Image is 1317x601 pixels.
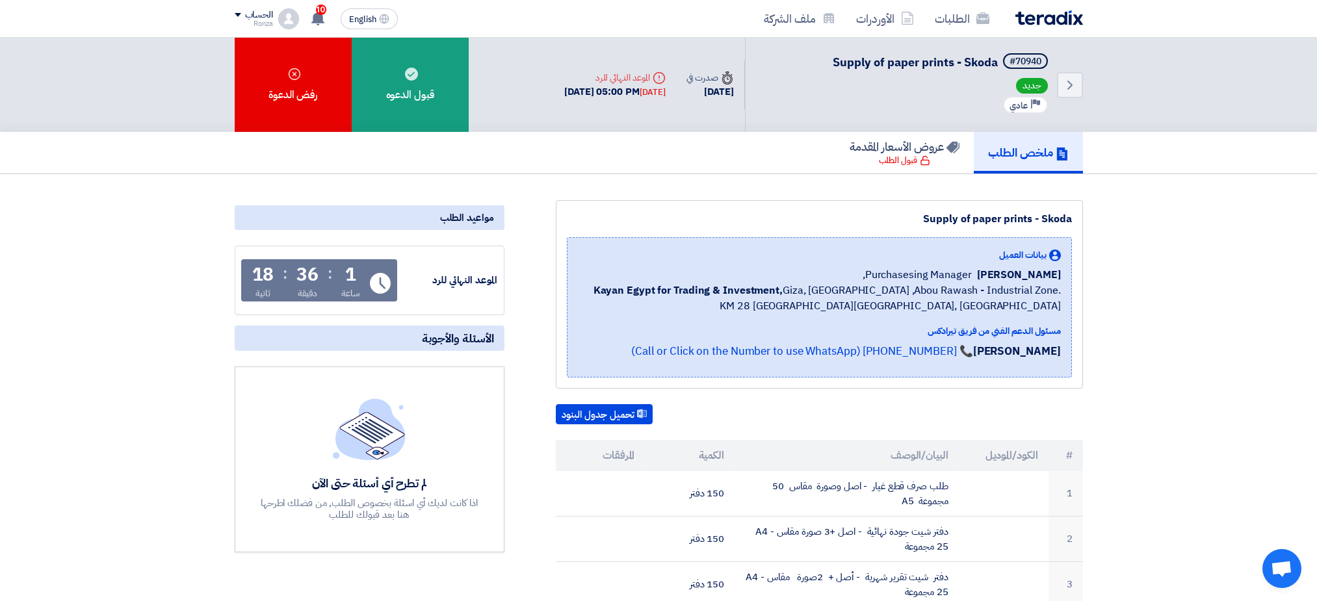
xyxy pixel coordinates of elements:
[556,440,645,471] th: المرفقات
[1049,440,1083,471] th: #
[735,440,959,471] th: البيان/الوصف
[298,287,318,300] div: دقيقة
[973,343,1061,359] strong: [PERSON_NAME]
[255,287,270,300] div: ثانية
[640,86,666,99] div: [DATE]
[564,71,666,84] div: الموعد النهائي للرد
[252,266,274,284] div: 18
[333,398,406,459] img: empty_state_list.svg
[835,132,974,173] a: عروض الأسعار المقدمة قبول الطلب
[259,497,480,520] div: اذا كانت لديك أي اسئلة بخصوص الطلب, من فضلك اطرحها هنا بعد قبولك للطلب
[977,267,1061,283] span: [PERSON_NAME]
[1049,517,1083,562] td: 2
[863,267,972,283] span: Purchasesing Manager,
[879,154,930,167] div: قبول الطلب
[400,273,497,288] div: الموعد النهائي للرد
[686,71,733,84] div: صدرت في
[259,476,480,491] div: لم تطرح أي أسئلة حتى الآن
[564,84,666,99] div: [DATE] 05:00 PM
[578,283,1061,314] span: Giza, [GEOGRAPHIC_DATA] ,Abou Rawash - Industrial Zone. KM 28 [GEOGRAPHIC_DATA][GEOGRAPHIC_DATA],...
[235,205,504,230] div: مواعيد الطلب
[686,84,733,99] div: [DATE]
[850,139,959,154] h5: عروض الأسعار المقدمة
[296,266,319,284] div: 36
[735,471,959,517] td: طلب صرف قطع غيار - اصل وصورة مقاس 50 مجموعة A5
[567,211,1072,227] div: Supply of paper prints - Skoda
[341,8,398,29] button: English
[631,343,973,359] a: 📞 [PHONE_NUMBER] (Call or Click on the Number to use WhatsApp)
[833,53,998,71] span: Supply of paper prints - Skoda
[988,145,1069,160] h5: ملخص الطلب
[924,3,1000,34] a: الطلبات
[283,262,287,285] div: :
[833,53,1050,71] h5: Supply of paper prints - Skoda
[1015,10,1083,25] img: Teradix logo
[753,3,846,34] a: ملف الشركة
[645,471,735,517] td: 150 دفتر
[593,283,783,298] b: Kayan Egypt for Trading & Investment,
[846,3,924,34] a: الأوردرات
[328,262,332,285] div: :
[556,404,653,425] button: تحميل جدول البنود
[1049,471,1083,517] td: 1
[235,38,352,132] div: رفض الدعوة
[345,266,356,284] div: 1
[235,20,273,27] div: Ronza
[735,517,959,562] td: دفتر شيت جودة نهائية - اصل +3 صورة مقاس A4 - 25 مجموعة
[422,331,494,346] span: الأسئلة والأجوبة
[645,440,735,471] th: الكمية
[974,132,1083,173] a: ملخص الطلب
[352,38,469,132] div: قبول الدعوه
[278,8,299,29] img: profile_test.png
[1262,549,1301,588] a: Open chat
[578,324,1061,338] div: مسئول الدعم الفني من فريق تيرادكس
[341,287,360,300] div: ساعة
[349,15,376,24] span: English
[959,440,1049,471] th: الكود/الموديل
[1010,99,1028,112] span: عادي
[1010,57,1041,66] div: #70940
[316,5,326,15] span: 10
[645,517,735,562] td: 150 دفتر
[1016,78,1048,94] span: جديد
[999,248,1047,262] span: بيانات العميل
[245,10,273,21] div: الحساب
